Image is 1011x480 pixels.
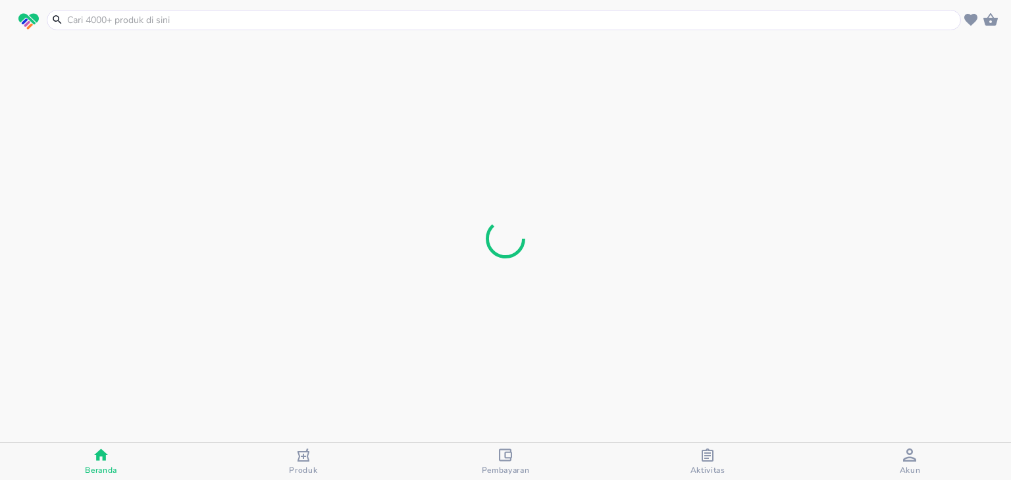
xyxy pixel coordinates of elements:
[809,443,1011,480] button: Akun
[85,465,117,475] span: Beranda
[900,465,921,475] span: Akun
[202,443,404,480] button: Produk
[66,13,958,27] input: Cari 4000+ produk di sini
[690,465,725,475] span: Aktivitas
[482,465,530,475] span: Pembayaran
[404,443,606,480] button: Pembayaran
[607,443,809,480] button: Aktivitas
[289,465,317,475] span: Produk
[18,13,39,30] img: logo_swiperx_s.bd005f3b.svg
